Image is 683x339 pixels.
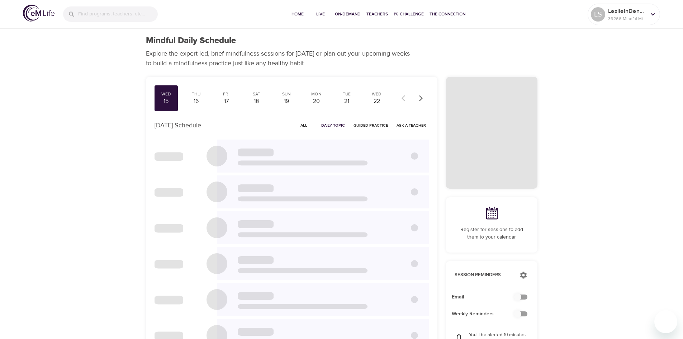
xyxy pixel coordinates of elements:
[157,91,175,97] div: Wed
[146,49,415,68] p: Explore the expert-led, brief mindfulness sessions for [DATE] or plan out your upcoming weeks to ...
[312,10,329,18] span: Live
[187,91,205,97] div: Thu
[295,122,313,129] span: All
[278,91,295,97] div: Sun
[455,272,512,279] p: Session Reminders
[278,97,295,105] div: 19
[455,226,529,241] p: Register for sessions to add them to your calendar
[308,97,326,105] div: 20
[338,91,356,97] div: Tue
[654,310,677,333] iframe: Button to launch messaging window
[217,91,235,97] div: Fri
[368,91,386,97] div: Wed
[608,7,646,15] p: LeslieInDenver
[397,122,426,129] span: Ask a Teacher
[430,10,465,18] span: The Connection
[366,10,388,18] span: Teachers
[318,120,348,131] button: Daily Topic
[187,97,205,105] div: 16
[591,7,605,22] div: LS
[247,97,265,105] div: 18
[78,6,158,22] input: Find programs, teachers, etc...
[247,91,265,97] div: Sat
[217,97,235,105] div: 17
[23,5,54,22] img: logo
[321,122,345,129] span: Daily Topic
[394,10,424,18] span: 1% Challenge
[335,10,361,18] span: On-Demand
[293,120,316,131] button: All
[308,91,326,97] div: Mon
[452,293,520,301] span: Email
[351,120,391,131] button: Guided Practice
[155,121,201,130] p: [DATE] Schedule
[338,97,356,105] div: 21
[146,36,236,46] h1: Mindful Daily Schedule
[368,97,386,105] div: 22
[289,10,306,18] span: Home
[157,97,175,105] div: 15
[452,310,520,318] span: Weekly Reminders
[354,122,388,129] span: Guided Practice
[608,15,646,22] p: 36266 Mindful Minutes
[394,120,429,131] button: Ask a Teacher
